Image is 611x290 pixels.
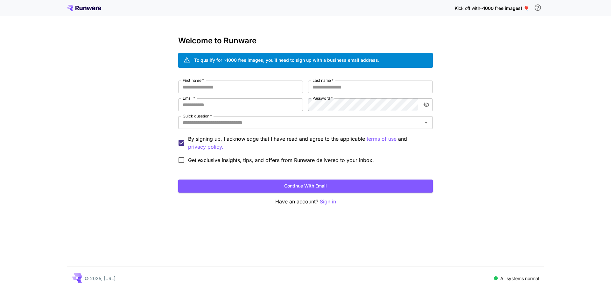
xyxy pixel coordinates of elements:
label: Quick question [183,113,212,119]
button: By signing up, I acknowledge that I have read and agree to the applicable and privacy policy. [367,135,397,143]
h3: Welcome to Runware [178,36,433,45]
p: Have an account? [178,198,433,206]
button: By signing up, I acknowledge that I have read and agree to the applicable terms of use and [188,143,223,151]
button: Open [422,118,431,127]
button: Sign in [320,198,336,206]
p: © 2025, [URL] [85,275,116,282]
label: Email [183,95,195,101]
label: First name [183,78,204,83]
label: Last name [313,78,334,83]
button: toggle password visibility [421,99,432,110]
button: In order to qualify for free credit, you need to sign up with a business email address and click ... [531,1,544,14]
p: By signing up, I acknowledge that I have read and agree to the applicable and [188,135,428,151]
div: To qualify for ~1000 free images, you’ll need to sign up with a business email address. [194,57,379,63]
span: Kick off with [455,5,480,11]
label: Password [313,95,333,101]
p: terms of use [367,135,397,143]
p: All systems normal [500,275,539,282]
span: Get exclusive insights, tips, and offers from Runware delivered to your inbox. [188,156,374,164]
button: Continue with email [178,180,433,193]
p: privacy policy. [188,143,223,151]
span: ~1000 free images! 🎈 [480,5,529,11]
